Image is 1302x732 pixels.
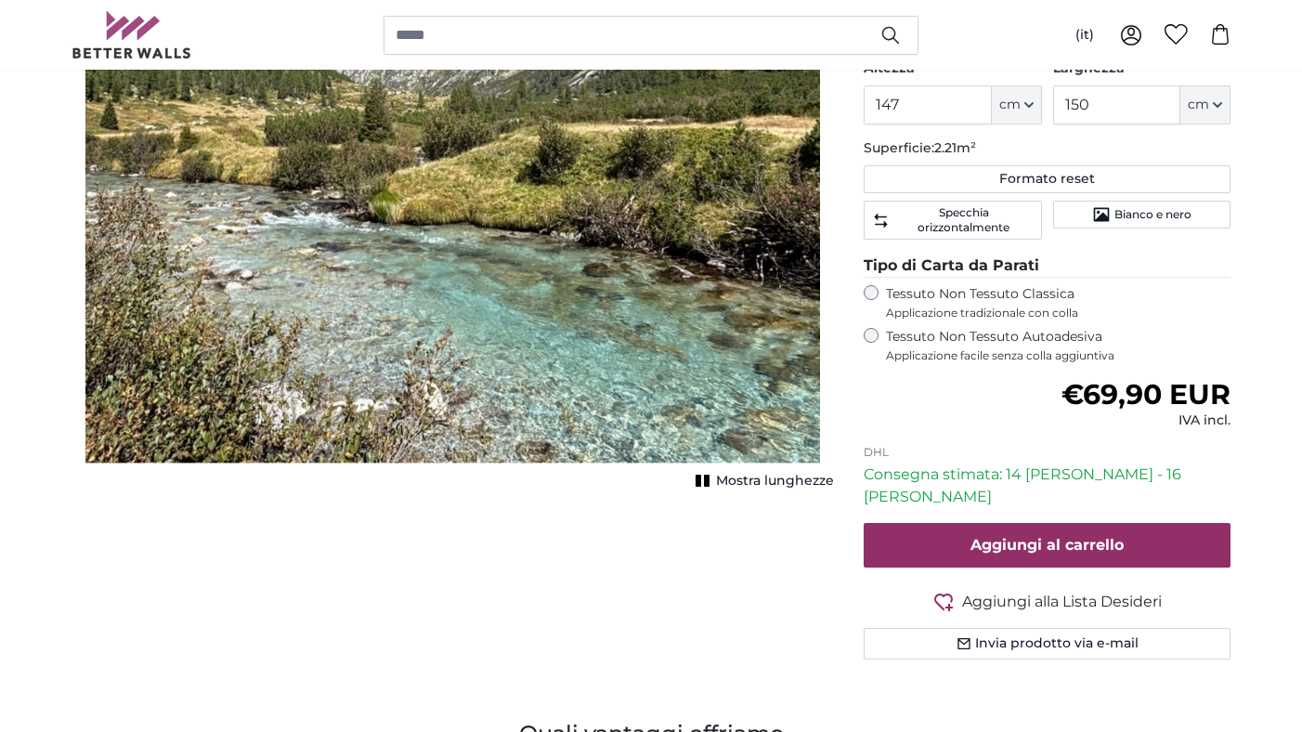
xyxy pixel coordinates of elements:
[934,139,976,156] span: 2.21m²
[1114,207,1191,222] span: Bianco e nero
[864,165,1230,193] button: Formato reset
[970,536,1124,554] span: Aggiungi al carrello
[864,201,1041,240] button: Specchia orizzontalmente
[1053,201,1230,229] button: Bianco e nero
[690,468,834,494] button: Mostra lunghezze
[886,306,1230,320] span: Applicazione tradizionale con colla
[864,255,1230,278] legend: Tipo di Carta da Parati
[716,472,834,490] span: Mostra lunghezze
[1188,96,1209,114] span: cm
[1061,377,1230,412] span: €69,90 EUR
[886,348,1230,363] span: Applicazione facile senza colla aggiuntiva
[864,139,1230,158] p: Superficie:
[864,628,1230,660] button: Invia prodotto via e-mail
[864,523,1230,568] button: Aggiungi al carrello
[864,445,1230,460] p: DHL
[992,85,1042,124] button: cm
[999,96,1021,114] span: cm
[894,205,1034,235] span: Specchia orizzontalmente
[72,11,192,59] img: Betterwalls
[886,285,1230,320] label: Tessuto Non Tessuto Classica
[886,328,1230,363] label: Tessuto Non Tessuto Autoadesiva
[864,590,1230,613] button: Aggiungi alla Lista Desideri
[1180,85,1230,124] button: cm
[962,591,1162,613] span: Aggiungi alla Lista Desideri
[1061,19,1109,52] button: (it)
[864,464,1230,508] p: Consegna stimata: 14 [PERSON_NAME] - 16 [PERSON_NAME]
[1061,412,1230,430] div: IVA incl.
